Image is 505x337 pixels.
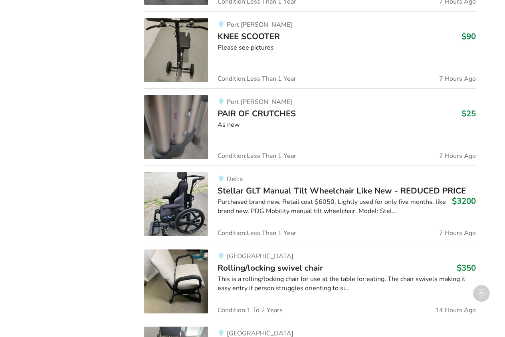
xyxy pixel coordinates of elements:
span: Port [PERSON_NAME] [227,98,292,106]
h3: $90 [461,31,476,42]
span: Condition: 1 To 2 Years [218,307,283,313]
h3: $3200 [452,196,476,206]
span: Delta [227,175,243,183]
span: Condition: Less Than 1 Year [218,153,296,159]
span: Condition: Less Than 1 Year [218,76,296,82]
span: 7 Hours Ago [439,153,476,159]
h3: $350 [457,263,476,273]
span: PAIR OF CRUTCHES [218,108,296,119]
span: 7 Hours Ago [439,76,476,82]
span: 7 Hours Ago [439,230,476,236]
span: [GEOGRAPHIC_DATA] [227,252,293,261]
span: Port [PERSON_NAME] [227,20,292,29]
img: mobility-knee scooter [144,18,208,82]
span: KNEE SCOOTER [218,31,280,42]
span: Rolling/locking swivel chair [218,262,323,273]
div: Purchased brand new. Retail cost $6050. Lightly used for only five months, like brand new. PDG Mo... [218,197,476,216]
div: As new [218,120,476,130]
a: mobility-pair of crutches Port [PERSON_NAME]PAIR OF CRUTCHES$25As newCondition:Less Than 1 Year7 ... [144,88,476,166]
div: Please see pictures [218,43,476,52]
img: mobility-stellar glt manual tilt wheelchair like new - reduced price [144,172,208,236]
span: Stellar GLT Manual Tilt Wheelchair Like New - REDUCED PRICE [218,185,466,196]
a: mobility-stellar glt manual tilt wheelchair like new - reduced priceDeltaStellar GLT Manual Tilt ... [144,166,476,243]
span: Condition: Less Than 1 Year [218,230,296,236]
img: mobility-pair of crutches [144,95,208,159]
span: 14 Hours Ago [435,307,476,313]
div: This is a rolling/locking chair for use at the table for eating. The chair swivels making it easy... [218,275,476,293]
img: daily living aids-rolling/locking swivel chair [144,249,208,313]
h3: $25 [461,108,476,119]
a: mobility-knee scooter Port [PERSON_NAME]KNEE SCOOTER$90Please see picturesCondition:Less Than 1 Y... [144,11,476,88]
a: daily living aids-rolling/locking swivel chair[GEOGRAPHIC_DATA]Rolling/locking swivel chair$350Th... [144,243,476,320]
